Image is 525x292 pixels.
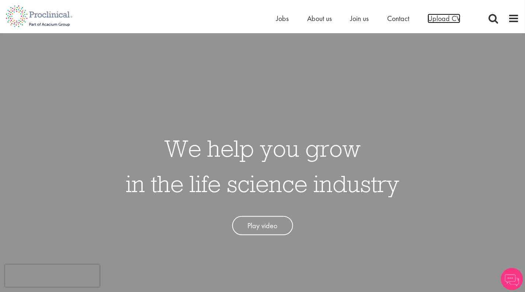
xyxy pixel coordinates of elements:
[232,216,293,236] a: Play video
[307,14,332,23] a: About us
[126,131,399,201] h1: We help you grow in the life science industry
[428,14,460,23] a: Upload CV
[276,14,289,23] a: Jobs
[350,14,369,23] a: Join us
[387,14,409,23] a: Contact
[501,268,523,290] img: Chatbot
